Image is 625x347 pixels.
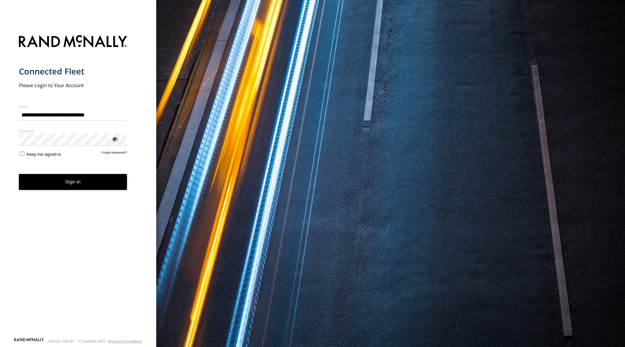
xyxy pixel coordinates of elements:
[102,151,127,157] a: Forgot password?
[19,34,127,50] img: Rand McNally
[111,136,118,142] div: ViewPassword
[19,174,127,190] button: Sign in
[19,66,127,77] h1: Connected Fleet
[26,152,61,157] span: Keep me signed in
[20,152,24,156] input: Keep me signed in
[19,104,127,109] label: Email
[77,339,142,343] div: © Copyright 2025 -
[19,82,127,88] h2: Please Login to Your Account
[19,128,127,133] label: Password
[49,339,73,343] div: Version: 306.00
[108,339,142,343] a: Terms and Conditions
[14,338,44,344] a: Visit our Website
[19,31,138,337] form: main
